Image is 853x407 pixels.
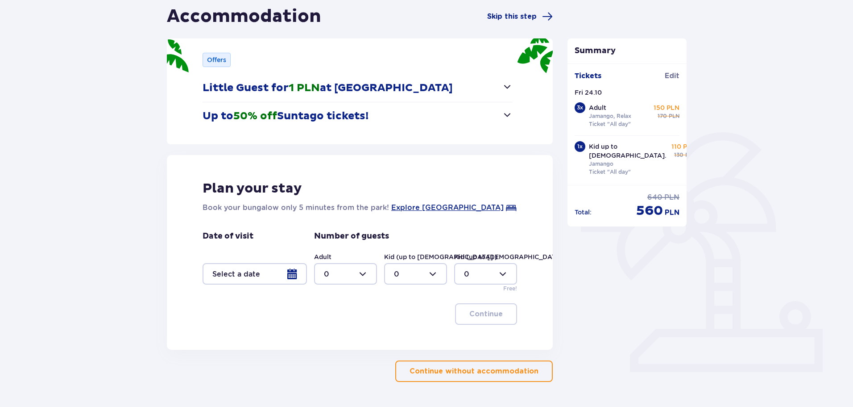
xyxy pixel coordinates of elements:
[589,160,613,168] p: Jamango
[647,193,663,202] span: 640
[669,112,679,120] span: PLN
[203,109,369,123] p: Up to Suntago tickets!
[314,252,331,261] label: Adult
[410,366,538,376] p: Continue without accommodation
[589,120,631,128] p: Ticket "All day"
[665,71,679,81] span: Edit
[391,202,504,213] a: Explore [GEOGRAPHIC_DATA]
[203,102,513,130] button: Up to50% offSuntago tickets!
[203,180,302,197] p: Plan your stay
[575,71,601,81] p: Tickets
[589,168,631,176] p: Ticket "All day"
[658,112,667,120] span: 170
[654,103,679,112] p: 150 PLN
[469,309,503,319] p: Continue
[575,208,592,217] p: Total :
[395,361,553,382] button: Continue without accommodation
[685,151,696,159] span: PLN
[567,46,687,56] p: Summary
[575,141,585,152] div: 1 x
[589,112,631,120] p: Jamango, Relax
[203,74,513,102] button: Little Guest for1 PLNat [GEOGRAPHIC_DATA]
[589,142,667,160] p: Kid up to [DEMOGRAPHIC_DATA].
[589,103,606,112] p: Adult
[207,55,226,64] p: Offers
[503,285,517,293] p: Free!
[384,252,497,261] label: Kid (up to [DEMOGRAPHIC_DATA].)
[671,142,696,151] p: 110 PLN
[167,5,321,28] h1: Accommodation
[664,193,679,202] span: PLN
[203,202,389,213] p: Book your bungalow only 5 minutes from the park!
[203,231,253,242] p: Date of visit
[314,231,389,242] p: Number of guests
[455,303,517,325] button: Continue
[203,81,453,95] p: Little Guest for at [GEOGRAPHIC_DATA]
[674,151,683,159] span: 130
[665,208,679,218] span: PLN
[636,202,663,219] span: 560
[487,11,553,22] a: Skip this step
[575,88,602,97] p: Fri 24.10
[233,109,277,123] span: 50% off
[454,252,567,261] label: Kid (up to [DEMOGRAPHIC_DATA].)
[289,81,320,95] span: 1 PLN
[575,102,585,113] div: 3 x
[487,12,537,21] span: Skip this step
